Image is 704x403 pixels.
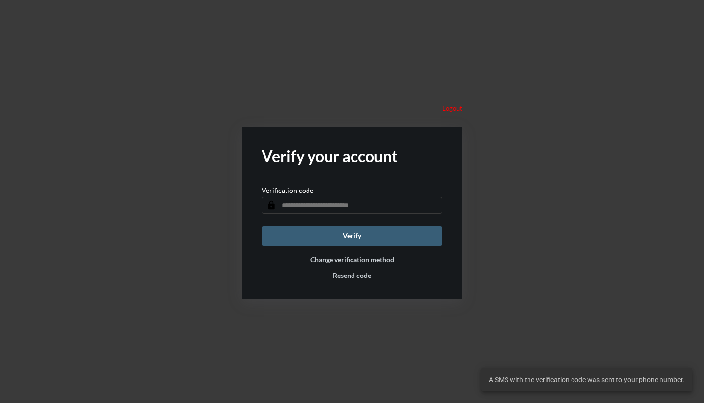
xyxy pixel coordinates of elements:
[442,105,462,112] p: Logout
[262,147,442,166] h2: Verify your account
[262,186,313,194] p: Verification code
[333,271,371,279] button: Resend code
[262,226,442,246] button: Verify
[310,255,394,264] button: Change verification method
[489,375,684,384] span: A SMS with the verification code was sent to your phone number.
